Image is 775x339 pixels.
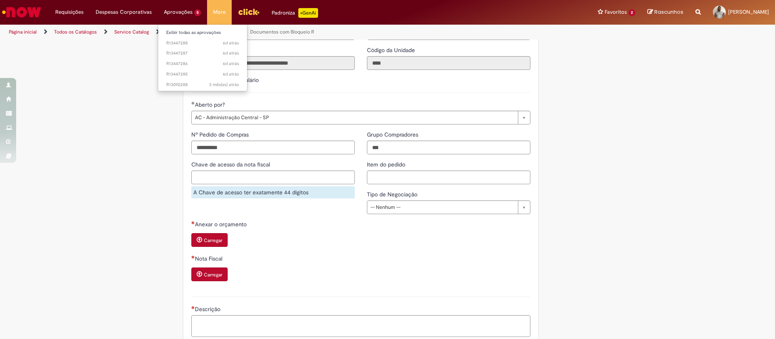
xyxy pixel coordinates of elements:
[191,233,228,247] button: Carregar anexo de Anexar o orçamento Required
[158,39,247,48] a: Aberto R13447288 :
[195,101,226,108] span: Aberto por?
[654,8,683,16] span: Rascunhos
[223,61,239,67] time: 26/08/2025 10:11:25
[158,70,247,79] a: Aberto R13447285 :
[114,29,149,35] a: Service Catalog
[191,267,228,281] button: Carregar anexo de Nota Fiscal Required
[209,82,239,88] time: 27/05/2025 08:06:43
[158,80,247,89] a: Aberto R13092288 :
[367,141,530,154] input: Grupo Compradores
[272,8,318,18] div: Padroniza
[371,201,514,214] span: -- Nenhum --
[191,186,355,198] div: A Chave de acesso ter exatamente 44 dígitos
[191,56,355,70] input: Título
[158,28,247,37] a: Exibir todas as aprovações
[367,191,419,198] span: Tipo de Negociação
[6,25,511,40] ul: Trilhas de página
[223,71,239,77] span: 6d atrás
[158,49,247,58] a: Aberto R13447287 :
[204,272,222,278] small: Carregar
[55,8,84,16] span: Requisições
[191,221,195,224] span: Necessários
[194,9,201,16] span: 5
[223,61,239,67] span: 6d atrás
[298,8,318,18] p: +GenAi
[367,161,407,168] span: Item do pedido
[158,24,247,91] ul: Aprovações
[191,131,250,138] span: Nº Pedido de Compras
[223,50,239,56] time: 26/08/2025 10:11:30
[367,46,417,54] label: Somente leitura - Código da Unidade
[238,6,260,18] img: click_logo_yellow_360x200.png
[1,4,42,20] img: ServiceNow
[367,131,420,138] span: Grupo Compradores
[166,71,239,78] span: R13447285
[195,111,514,124] span: AC - Administração Central - SP
[223,50,239,56] span: 6d atrás
[191,101,195,105] span: Obrigatório Preenchido
[166,50,239,57] span: R13447287
[191,306,195,309] span: Necessários
[367,56,530,70] input: Código da Unidade
[628,9,635,16] span: 2
[158,59,247,68] a: Aberto R13447286 :
[213,8,226,16] span: More
[96,8,152,16] span: Despesas Corporativas
[367,171,530,184] input: Item do pedido
[54,29,97,35] a: Todos os Catálogos
[250,29,314,35] a: Documentos com Bloqueio R
[191,171,355,184] input: Chave de acesso da nota fiscal
[164,8,193,16] span: Aprovações
[166,82,239,88] span: R13092288
[223,40,239,46] time: 26/08/2025 10:11:36
[223,40,239,46] span: 6d atrás
[191,255,195,259] span: Necessários
[223,71,239,77] time: 26/08/2025 10:11:19
[195,255,224,262] span: Nota Fiscal
[195,305,222,313] span: Descrição
[647,8,683,16] a: Rascunhos
[166,40,239,46] span: R13447288
[209,82,239,88] span: 3 mês(es) atrás
[204,237,222,244] small: Carregar
[728,8,769,15] span: [PERSON_NAME]
[9,29,37,35] a: Página inicial
[195,221,248,228] span: Anexar o orçamento
[191,315,530,337] textarea: Descrição
[191,141,355,154] input: Nº Pedido de Compras
[605,8,627,16] span: Favoritos
[166,61,239,67] span: R13447286
[191,161,272,168] span: Chave de acesso da nota fiscal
